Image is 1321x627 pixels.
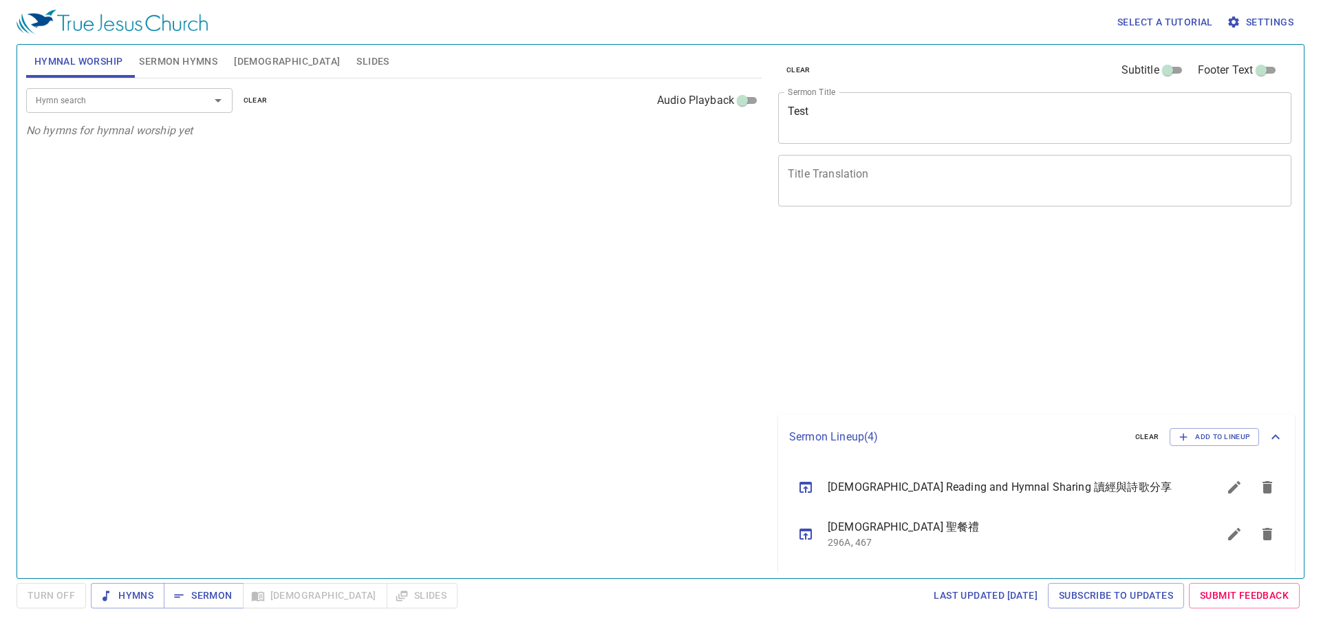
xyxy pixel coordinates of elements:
div: Sermon Lineup(4)clearAdd to Lineup [778,414,1295,460]
span: Subscribe to Updates [1059,587,1173,604]
button: Hymns [91,583,164,608]
textarea: Test [788,105,1282,131]
button: Open [208,91,228,110]
a: Subscribe to Updates [1048,583,1184,608]
span: Settings [1229,14,1293,31]
span: Footer Text [1198,62,1254,78]
button: clear [778,62,819,78]
button: Sermon [164,583,243,608]
span: Hymnal Worship [34,53,123,70]
span: Submit Feedback [1200,587,1289,604]
span: [DEMOGRAPHIC_DATA] Reading and Hymnal Sharing 讀經與詩歌分享 [828,479,1185,496]
span: [DEMOGRAPHIC_DATA] [234,53,340,70]
span: clear [244,94,268,107]
button: Settings [1224,10,1299,35]
span: Hymns [102,587,153,604]
p: Sermon Lineup ( 4 ) [789,429,1124,445]
span: clear [1135,431,1159,443]
span: Slides [356,53,389,70]
a: Last updated [DATE] [928,583,1043,608]
span: Select a tutorial [1117,14,1213,31]
span: Add to Lineup [1179,431,1250,443]
span: [DEMOGRAPHIC_DATA] 聖餐禮 [828,519,1185,535]
button: clear [1127,429,1168,445]
button: Add to Lineup [1170,428,1259,446]
span: Last updated [DATE] [934,587,1038,604]
button: Select a tutorial [1112,10,1218,35]
span: Sermon Hymns [139,53,217,70]
img: True Jesus Church [17,10,208,34]
iframe: from-child [773,221,1190,409]
span: clear [786,64,810,76]
span: Subtitle [1121,62,1159,78]
a: Submit Feedback [1189,583,1300,608]
button: clear [235,92,276,109]
p: 296A, 467 [828,535,1185,549]
span: Sermon [175,587,232,604]
span: Audio Playback [657,92,734,109]
i: No hymns for hymnal worship yet [26,124,193,137]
